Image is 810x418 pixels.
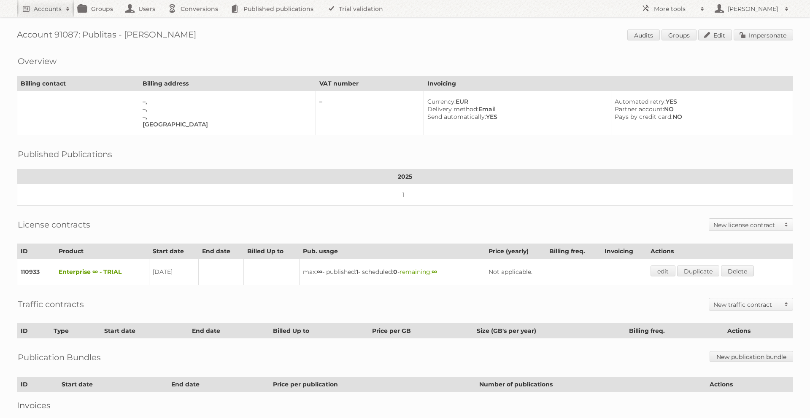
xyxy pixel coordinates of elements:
[316,76,424,91] th: VAT number
[198,244,244,259] th: End date
[17,324,50,338] th: ID
[427,113,605,121] div: YES
[58,377,168,392] th: Start date
[17,377,58,392] th: ID
[780,219,793,230] span: Toggle
[627,29,660,40] a: Audits
[724,324,793,338] th: Actions
[427,105,605,113] div: Email
[698,29,732,40] a: Edit
[18,148,112,161] h2: Published Publications
[709,219,793,230] a: New license contract
[143,105,309,113] div: –,
[706,377,793,392] th: Actions
[427,98,456,105] span: Currency:
[149,259,198,285] td: [DATE]
[780,298,793,310] span: Toggle
[143,98,309,105] div: –,
[17,244,55,259] th: ID
[55,244,149,259] th: Product
[424,76,793,91] th: Invoicing
[601,244,647,259] th: Invoicing
[400,268,437,276] span: remaining:
[17,184,793,206] td: 1
[18,55,57,67] h2: Overview
[615,105,786,113] div: NO
[393,268,397,276] strong: 0
[17,400,793,410] h2: Invoices
[615,105,664,113] span: Partner account:
[300,259,485,285] td: max: - published: - scheduled: -
[34,5,62,13] h2: Accounts
[143,113,309,121] div: –,
[721,265,754,276] a: Delete
[50,324,101,338] th: Type
[189,324,270,338] th: End date
[317,268,322,276] strong: ∞
[269,324,368,338] th: Billed Up to
[17,29,793,42] h1: Account 91087: Publitas - [PERSON_NAME]
[485,244,546,259] th: Price (yearly)
[356,268,358,276] strong: 1
[625,324,724,338] th: Billing freq.
[149,244,198,259] th: Start date
[427,105,478,113] span: Delivery method:
[713,221,780,229] h2: New license contract
[615,113,672,121] span: Pays by credit card:
[427,113,486,121] span: Send automatically:
[654,5,696,13] h2: More tools
[647,244,793,259] th: Actions
[427,98,605,105] div: EUR
[168,377,269,392] th: End date
[101,324,189,338] th: Start date
[300,244,485,259] th: Pub. usage
[17,169,793,184] th: 2025
[475,377,706,392] th: Number of publications
[17,259,55,285] td: 110933
[710,351,793,362] a: New publication bundle
[18,298,84,311] h2: Traffic contracts
[713,300,780,309] h2: New traffic contract
[17,76,139,91] th: Billing contact
[139,76,316,91] th: Billing address
[651,265,675,276] a: edit
[316,91,424,135] td: –
[18,351,101,364] h2: Publication Bundles
[734,29,793,40] a: Impersonate
[55,259,149,285] td: Enterprise ∞ - TRIAL
[473,324,625,338] th: Size (GB's per year)
[709,298,793,310] a: New traffic contract
[368,324,473,338] th: Price per GB
[677,265,719,276] a: Duplicate
[244,244,300,259] th: Billed Up to
[615,113,786,121] div: NO
[726,5,780,13] h2: [PERSON_NAME]
[269,377,475,392] th: Price per publication
[615,98,666,105] span: Automated retry:
[485,259,647,285] td: Not applicable.
[18,218,90,231] h2: License contracts
[615,98,786,105] div: YES
[432,268,437,276] strong: ∞
[545,244,601,259] th: Billing freq.
[143,121,309,128] div: [GEOGRAPHIC_DATA]
[661,29,697,40] a: Groups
